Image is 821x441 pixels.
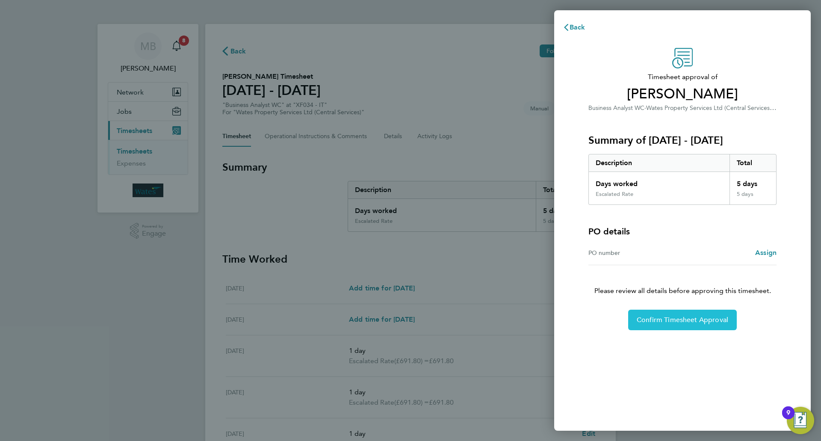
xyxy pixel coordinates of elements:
p: Please review all details before approving this timesheet. [578,265,787,296]
button: Confirm Timesheet Approval [628,310,737,330]
span: Confirm Timesheet Approval [637,316,728,324]
span: Timesheet approval of [588,72,777,82]
a: Assign [755,248,777,258]
span: Business Analyst WC [588,104,644,112]
div: Summary of 16 - 22 Aug 2025 [588,154,777,205]
div: Description [589,154,729,172]
div: PO number [588,248,682,258]
div: 9 [786,413,790,424]
span: Wates Property Services Ltd (Central Services) [646,104,777,112]
div: 5 days [729,172,777,191]
button: Open Resource Center, 9 new notifications [787,407,814,434]
div: Total [729,154,777,172]
button: Back [554,19,594,36]
span: · [644,104,646,112]
span: [PERSON_NAME] [588,86,777,103]
div: Days worked [589,172,729,191]
h4: PO details [588,225,630,237]
div: 5 days [729,191,777,204]
h3: Summary of [DATE] - [DATE] [588,133,777,147]
div: Escalated Rate [596,191,633,198]
span: Assign [755,249,777,257]
span: Back [570,23,585,31]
